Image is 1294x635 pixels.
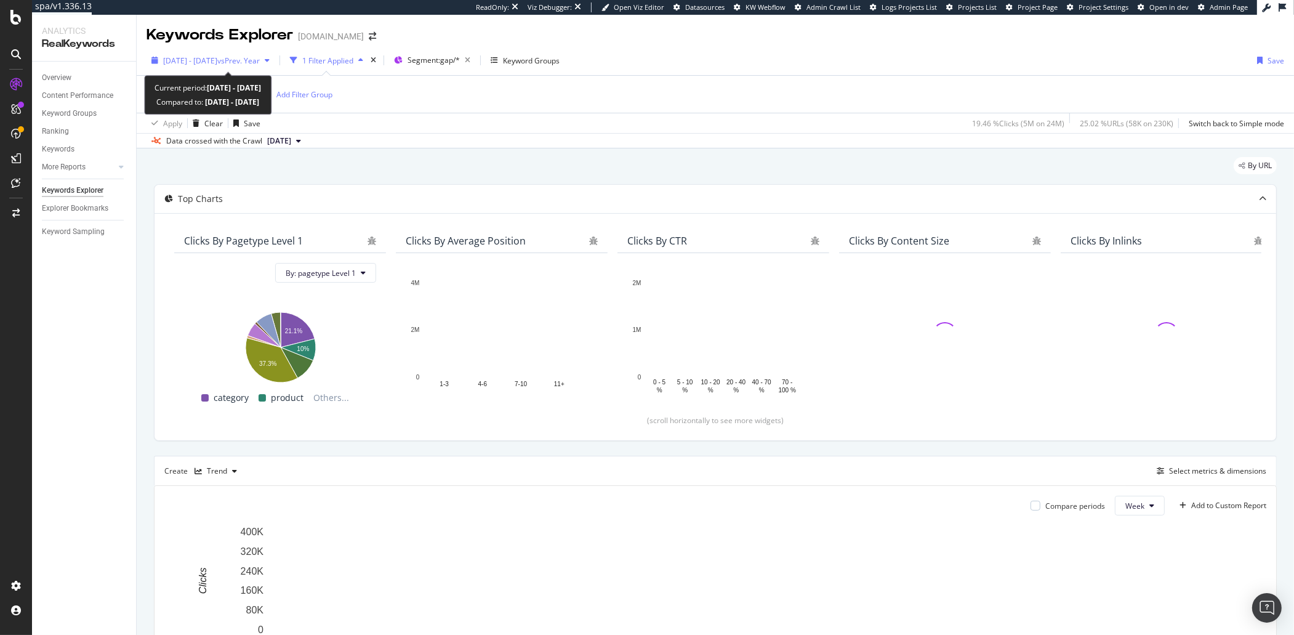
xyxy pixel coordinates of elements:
[286,268,356,278] span: By: pagetype Level 1
[1252,593,1282,623] div: Open Intercom Messenger
[42,107,97,120] div: Keyword Groups
[701,379,721,386] text: 10 - 20
[946,2,997,12] a: Projects List
[147,25,293,46] div: Keywords Explorer
[260,87,332,102] button: Add Filter Group
[1189,118,1284,129] div: Switch back to Simple mode
[42,89,113,102] div: Content Performance
[184,306,376,384] svg: A chart.
[1032,237,1041,245] div: bug
[958,2,997,12] span: Projects List
[614,2,664,12] span: Open Viz Editor
[1169,466,1266,476] div: Select metrics & dimensions
[849,235,949,247] div: Clicks By Content Size
[155,81,261,95] div: Current period:
[657,387,662,394] text: %
[285,328,302,334] text: 21.1%
[528,2,572,12] div: Viz Debugger:
[275,263,376,283] button: By: pagetype Level 1
[42,184,127,197] a: Keywords Explorer
[1067,2,1128,12] a: Project Settings
[42,25,126,37] div: Analytics
[682,387,688,394] text: %
[259,360,276,367] text: 37.3%
[188,113,223,133] button: Clear
[440,381,449,388] text: 1-3
[734,2,786,12] a: KW Webflow
[486,51,565,70] button: Keyword Groups
[297,346,309,352] text: 10%
[1254,237,1263,245] div: bug
[298,30,364,42] div: [DOMAIN_NAME]
[411,280,420,286] text: 4M
[1198,2,1248,12] a: Admin Page
[169,415,1261,426] div: (scroll horizontally to see more widgets)
[302,55,353,66] div: 1 Filter Applied
[368,54,379,67] div: times
[733,387,739,394] text: %
[685,2,725,12] span: Datasources
[726,379,746,386] text: 20 - 40
[1248,162,1272,169] span: By URL
[42,225,127,238] a: Keyword Sampling
[166,135,262,147] div: Data crossed with the Crawl
[745,2,786,12] span: KW Webflow
[217,55,260,66] span: vs Prev. Year
[627,235,687,247] div: Clicks By CTR
[147,51,275,70] button: [DATE] - [DATE]vsPrev. Year
[708,387,713,394] text: %
[811,237,819,245] div: bug
[408,55,460,65] span: Segment: gap/*
[1071,235,1142,247] div: Clicks By Inlinks
[1079,2,1128,12] span: Project Settings
[163,118,182,129] div: Apply
[241,546,264,557] text: 320K
[882,2,937,12] span: Logs Projects List
[258,625,263,635] text: 0
[42,125,69,138] div: Ranking
[1006,2,1058,12] a: Project Page
[677,379,693,386] text: 5 - 10
[633,280,641,286] text: 2M
[147,113,182,133] button: Apply
[368,237,376,245] div: bug
[1125,501,1144,511] span: Week
[42,143,74,156] div: Keywords
[214,390,249,405] span: category
[190,461,242,481] button: Trend
[601,2,664,12] a: Open Viz Editor
[1234,157,1277,174] div: legacy label
[1080,118,1173,129] div: 25.02 % URLs ( 58K on 230K )
[972,118,1064,129] div: 19.46 % Clicks ( 5M on 24M )
[42,202,127,215] a: Explorer Bookmarks
[503,55,560,66] div: Keyword Groups
[416,374,420,381] text: 0
[406,277,598,395] div: A chart.
[1268,55,1284,66] div: Save
[246,605,264,616] text: 80K
[42,161,115,174] a: More Reports
[285,51,368,70] button: 1 Filter Applied
[42,202,108,215] div: Explorer Bookmarks
[411,327,420,334] text: 2M
[267,135,291,147] span: 2024 Jul. 17th
[627,277,819,395] div: A chart.
[1018,2,1058,12] span: Project Page
[207,467,227,475] div: Trend
[1149,2,1189,12] span: Open in dev
[207,83,261,93] b: [DATE] - [DATE]
[1252,51,1284,70] button: Save
[389,51,475,70] button: Segment:gap/*
[638,374,641,381] text: 0
[241,586,264,596] text: 160K
[515,381,527,388] text: 7-10
[308,390,354,405] span: Others...
[752,379,772,386] text: 40 - 70
[42,107,127,120] a: Keyword Groups
[244,118,260,129] div: Save
[1184,113,1284,133] button: Switch back to Simple mode
[271,390,303,405] span: product
[42,161,86,174] div: More Reports
[228,113,260,133] button: Save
